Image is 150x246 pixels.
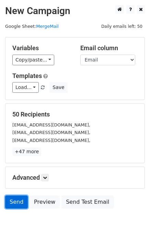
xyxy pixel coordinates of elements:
a: Send [5,195,28,209]
button: Save [49,82,67,93]
h5: Advanced [12,174,138,181]
a: Load... [12,82,39,93]
span: Daily emails left: 50 [99,23,145,30]
small: [EMAIL_ADDRESS][DOMAIN_NAME], [12,122,90,127]
h5: Email column [80,44,138,52]
a: Templates [12,72,42,79]
a: Daily emails left: 50 [99,24,145,29]
small: [EMAIL_ADDRESS][DOMAIN_NAME], [12,130,90,135]
small: Google Sheet: [5,24,59,29]
h2: New Campaign [5,5,145,17]
a: Preview [30,195,60,209]
a: Send Test Email [61,195,114,209]
small: [EMAIL_ADDRESS][DOMAIN_NAME], [12,138,90,143]
h5: Variables [12,44,70,52]
a: Copy/paste... [12,55,54,65]
a: +47 more [12,147,41,156]
iframe: Chat Widget [116,213,150,246]
h5: 50 Recipients [12,111,138,118]
a: MergeMail [36,24,59,29]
